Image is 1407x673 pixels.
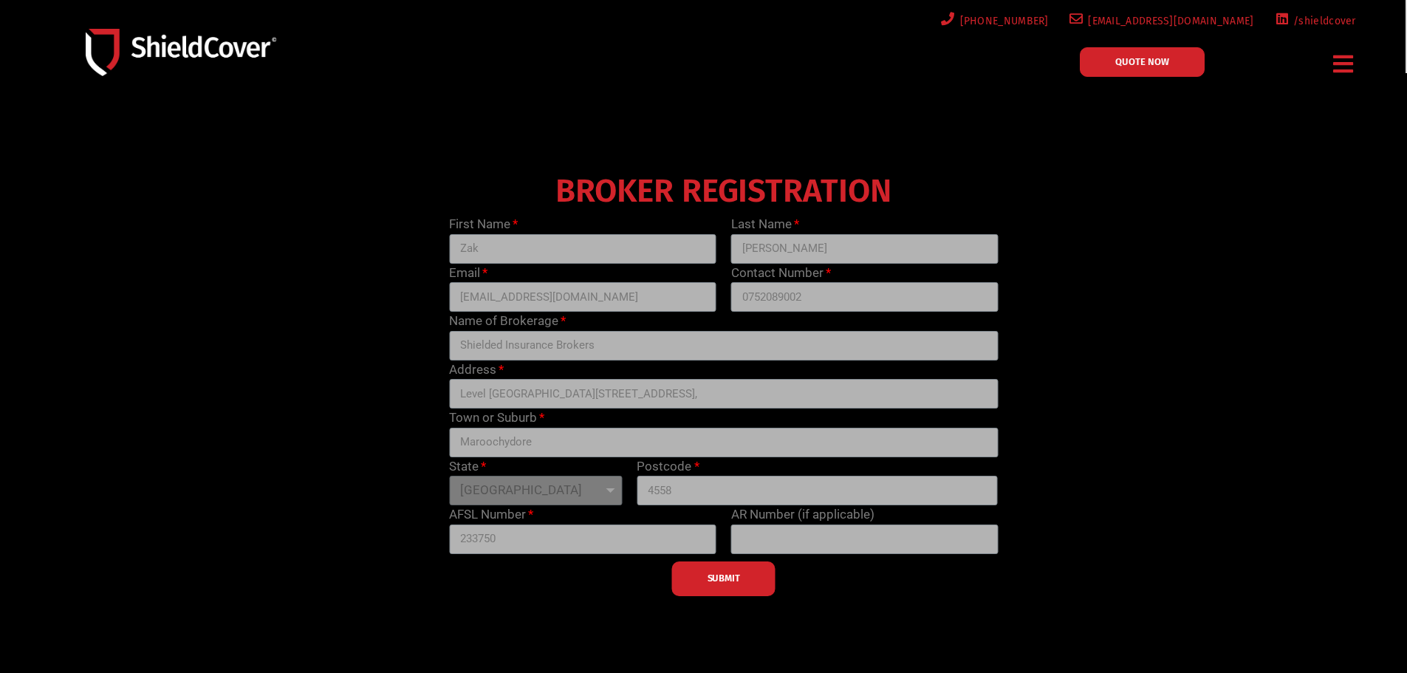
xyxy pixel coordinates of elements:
label: Contact Number [731,264,831,283]
label: Town or Suburb [449,409,544,428]
label: Email [449,264,487,283]
h4: BROKER REGISTRATION [442,182,1005,200]
a: [EMAIL_ADDRESS][DOMAIN_NAME] [1067,12,1254,30]
label: Last Name [731,215,799,234]
span: [PHONE_NUMBER] [955,12,1049,30]
span: QUOTE NOW [1115,57,1169,66]
a: QUOTE NOW [1080,47,1205,77]
div: Menu Toggle [1328,47,1360,81]
label: AFSL Number [449,505,533,525]
span: /shieldcover [1288,12,1356,30]
a: [PHONE_NUMBER] [938,12,1049,30]
label: Postcode [637,457,699,476]
a: /shieldcover [1272,12,1356,30]
img: Shield-Cover-Underwriting-Australia-logo-full [86,29,276,75]
label: AR Number (if applicable) [731,505,874,525]
label: Address [449,361,504,380]
span: [EMAIL_ADDRESS][DOMAIN_NAME] [1083,12,1253,30]
label: Name of Brokerage [449,312,566,331]
label: First Name [449,215,518,234]
label: State [449,457,486,476]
